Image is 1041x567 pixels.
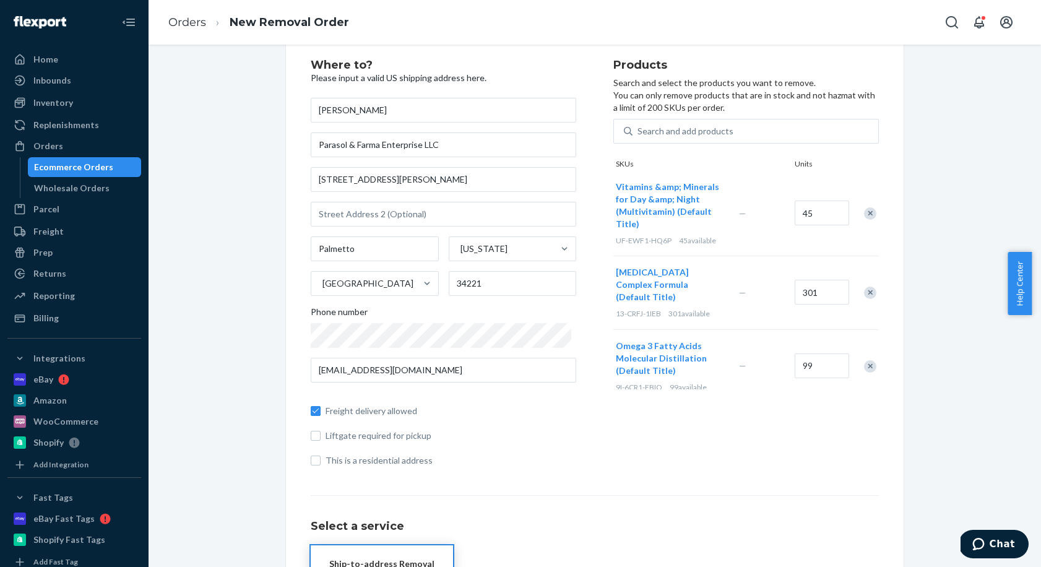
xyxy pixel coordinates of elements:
span: Omega 3 Fatty Acids Molecular Distillation (Default Title) [616,340,707,376]
div: [US_STATE] [460,243,508,255]
input: ZIP Code [449,271,577,296]
a: Returns [7,264,141,283]
div: Remove Item [864,360,876,373]
div: Amazon [33,394,67,407]
a: Ecommerce Orders [28,157,142,177]
div: Remove Item [864,287,876,299]
div: Shopify [33,436,64,449]
input: Quantity [795,280,849,305]
a: Shopify Fast Tags [7,530,141,550]
a: Amazon [7,391,141,410]
input: First & Last Name [311,98,576,123]
a: Wholesale Orders [28,178,142,198]
div: Ecommerce Orders [34,161,113,173]
span: 99 available [670,383,707,392]
a: New Removal Order [230,15,349,29]
div: Add Fast Tag [33,556,78,567]
span: — [739,287,746,298]
div: Inventory [33,97,73,109]
a: eBay Fast Tags [7,509,141,529]
div: Add Integration [33,459,89,470]
h1: Select a service [311,521,879,533]
ol: breadcrumbs [158,4,359,41]
div: Shopify Fast Tags [33,534,105,546]
div: Billing [33,312,59,324]
a: Shopify [7,433,141,452]
button: [MEDICAL_DATA] Complex Formula (Default Title) [616,266,724,303]
input: Email (Required) [311,358,576,383]
h2: Products [613,59,879,72]
button: Vitamins &amp; Minerals for Day &amp; Night (Multivitamin) (Default Title) [616,181,724,230]
span: — [739,360,746,371]
div: eBay [33,373,53,386]
div: Remove Item [864,207,876,220]
span: Liftgate required for pickup [326,430,576,442]
a: Orders [7,136,141,156]
div: Reporting [33,290,75,302]
input: [US_STATE] [459,243,460,255]
button: Open Search Box [939,10,964,35]
div: Freight [33,225,64,238]
span: — [739,208,746,219]
div: Units [792,158,848,171]
div: Inbounds [33,74,71,87]
iframe: Opens a widget where you can chat to one of our agents [961,530,1029,561]
button: Open account menu [994,10,1019,35]
div: WooCommerce [33,415,98,428]
input: City [311,236,439,261]
div: Search and add products [637,125,733,137]
a: Reporting [7,286,141,306]
div: Replenishments [33,119,99,131]
a: WooCommerce [7,412,141,431]
a: Prep [7,243,141,262]
p: Please input a valid US shipping address here. [311,72,576,84]
div: Integrations [33,352,85,365]
span: [MEDICAL_DATA] Complex Formula (Default Title) [616,267,689,302]
a: Billing [7,308,141,328]
a: Replenishments [7,115,141,135]
button: Close Navigation [116,10,141,35]
div: Prep [33,246,53,259]
span: This is a residential address [326,454,576,467]
span: 45 available [679,236,716,245]
input: This is a residential address [311,456,321,465]
input: Street Address [311,167,576,192]
span: Vitamins &amp; Minerals for Day &amp; Night (Multivitamin) (Default Title) [616,181,719,229]
button: Open notifications [967,10,991,35]
a: Freight [7,222,141,241]
span: UF-EWF1-HQ6P [616,236,672,245]
button: Help Center [1008,252,1032,315]
input: [GEOGRAPHIC_DATA] [321,277,322,290]
div: SKUs [613,158,792,171]
h2: Where to? [311,59,576,72]
p: Search and select the products you want to remove. You can only remove products that are in stock... [613,77,879,114]
a: Inventory [7,93,141,113]
a: Add Integration [7,457,141,472]
div: Parcel [33,203,59,215]
input: Quantity [795,353,849,378]
a: eBay [7,370,141,389]
div: Home [33,53,58,66]
button: Fast Tags [7,488,141,508]
input: Street Address 2 (Optional) [311,202,576,227]
a: Parcel [7,199,141,219]
button: Integrations [7,348,141,368]
div: Returns [33,267,66,280]
input: Liftgate required for pickup [311,431,321,441]
div: eBay Fast Tags [33,513,95,525]
div: Wholesale Orders [34,182,110,194]
input: Freight delivery allowed [311,406,321,416]
input: Company Name [311,132,576,157]
span: Phone number [311,306,368,323]
span: 9I-6CR1-EBIQ [616,383,662,392]
div: Fast Tags [33,491,73,504]
a: Home [7,50,141,69]
div: [GEOGRAPHIC_DATA] [322,277,413,290]
span: 301 available [668,309,710,318]
span: 13-CRFJ-1IEB [616,309,661,318]
a: Orders [168,15,206,29]
input: Quantity [795,201,849,225]
span: Freight delivery allowed [326,405,576,417]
